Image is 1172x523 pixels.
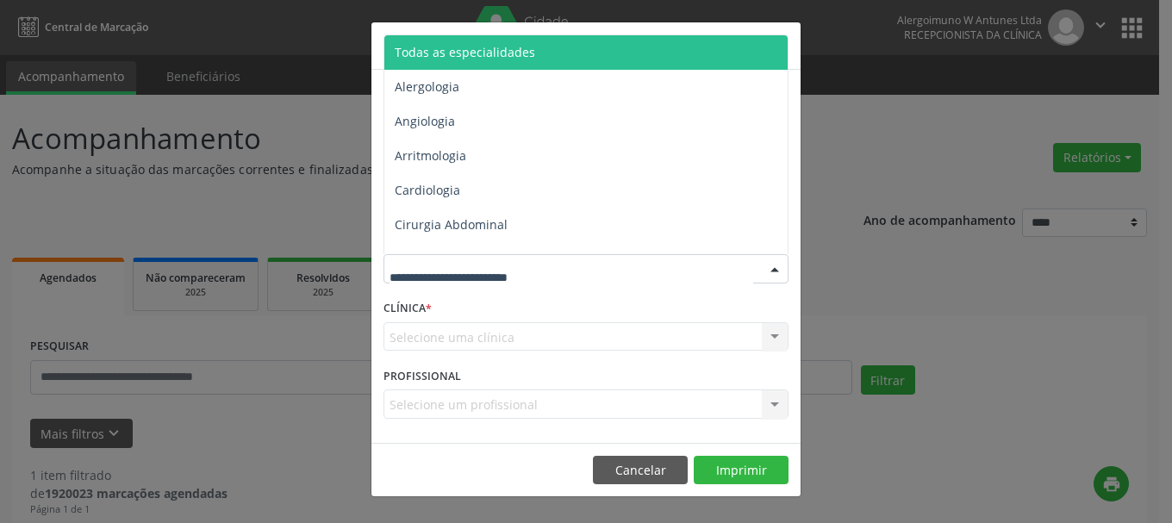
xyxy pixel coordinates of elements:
span: Alergologia [395,78,459,95]
h5: Relatório de agendamentos [383,34,581,57]
span: Cirurgia Bariatrica [395,251,501,267]
label: CLÍNICA [383,296,432,322]
label: PROFISSIONAL [383,363,461,389]
span: Cirurgia Abdominal [395,216,508,233]
span: Arritmologia [395,147,466,164]
button: Close [766,22,801,65]
span: Todas as especialidades [395,44,535,60]
button: Imprimir [694,456,789,485]
button: Cancelar [593,456,688,485]
span: Cardiologia [395,182,460,198]
span: Angiologia [395,113,455,129]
